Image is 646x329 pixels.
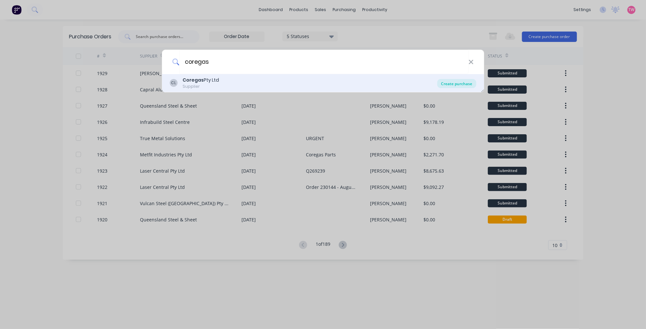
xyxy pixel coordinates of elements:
div: Create purchase [437,79,476,88]
b: Coregas [183,77,204,83]
div: CL [170,79,177,87]
input: Enter a supplier name to create a new order... [179,50,469,74]
div: Supplier [183,84,219,89]
div: Pty Ltd [183,77,219,84]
